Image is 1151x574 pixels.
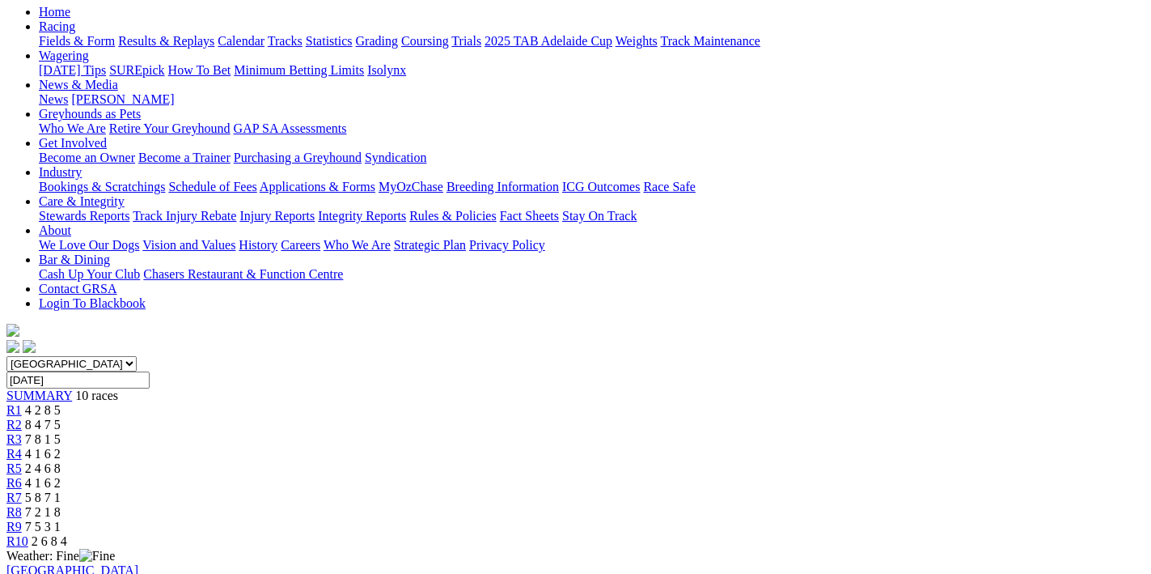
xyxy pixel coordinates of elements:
a: News & Media [39,78,118,91]
a: GAP SA Assessments [234,121,347,135]
a: [DATE] Tips [39,63,106,77]
a: How To Bet [168,63,231,77]
a: Statistics [306,34,353,48]
a: R3 [6,432,22,446]
a: Injury Reports [239,209,315,223]
a: Race Safe [643,180,695,193]
a: Home [39,5,70,19]
div: Greyhounds as Pets [39,121,1145,136]
a: Care & Integrity [39,194,125,208]
span: Weather: Fine [6,549,115,563]
a: Racing [39,19,75,33]
a: Purchasing a Greyhound [234,151,362,164]
span: 8 4 7 5 [25,418,61,432]
img: logo-grsa-white.png [6,324,19,337]
a: Cash Up Your Club [39,267,140,281]
a: 2025 TAB Adelaide Cup [485,34,612,48]
span: 7 2 1 8 [25,505,61,519]
a: Isolynx [367,63,406,77]
a: Greyhounds as Pets [39,107,141,121]
span: 2 4 6 8 [25,461,61,475]
span: 7 8 1 5 [25,432,61,446]
span: R9 [6,520,22,534]
a: Syndication [365,151,426,164]
a: History [239,238,277,252]
a: Tracks [268,34,303,48]
div: Wagering [39,63,1145,78]
span: 2 6 8 4 [32,534,67,548]
a: R6 [6,476,22,490]
a: Weights [616,34,658,48]
a: Who We Are [324,238,391,252]
a: About [39,223,71,237]
a: Stewards Reports [39,209,129,223]
img: facebook.svg [6,340,19,353]
span: 4 1 6 2 [25,447,61,461]
a: Stay On Track [562,209,637,223]
a: Schedule of Fees [168,180,256,193]
div: Bar & Dining [39,267,1145,282]
a: [PERSON_NAME] [71,92,174,106]
a: Login To Blackbook [39,296,146,310]
span: 4 2 8 5 [25,403,61,417]
a: MyOzChase [379,180,443,193]
span: R10 [6,534,28,548]
a: Minimum Betting Limits [234,63,364,77]
img: twitter.svg [23,340,36,353]
div: Industry [39,180,1145,194]
a: Results & Replays [118,34,214,48]
a: Coursing [401,34,449,48]
a: Breeding Information [446,180,559,193]
a: R2 [6,418,22,432]
a: Who We Are [39,121,106,135]
a: Trials [451,34,481,48]
a: SUMMARY [6,389,72,402]
a: Strategic Plan [394,238,466,252]
div: News & Media [39,92,1145,107]
a: Track Injury Rebate [133,209,236,223]
div: Racing [39,34,1145,49]
a: Grading [356,34,398,48]
span: 5 8 7 1 [25,491,61,504]
a: Applications & Forms [260,180,375,193]
a: Privacy Policy [469,238,545,252]
a: Chasers Restaurant & Function Centre [143,267,343,281]
a: Become an Owner [39,151,135,164]
a: R7 [6,491,22,504]
a: We Love Our Dogs [39,238,139,252]
a: R5 [6,461,22,475]
span: 4 1 6 2 [25,476,61,490]
span: 7 5 3 1 [25,520,61,534]
a: Become a Trainer [138,151,231,164]
a: Contact GRSA [39,282,116,296]
a: Track Maintenance [661,34,760,48]
a: Bar & Dining [39,253,110,266]
a: R4 [6,447,22,461]
div: Care & Integrity [39,209,1145,223]
a: Retire Your Greyhound [109,121,231,135]
a: Integrity Reports [318,209,406,223]
a: Bookings & Scratchings [39,180,165,193]
span: 10 races [75,389,118,402]
a: ICG Outcomes [562,180,640,193]
a: Fact Sheets [500,209,559,223]
a: Careers [281,238,320,252]
a: Vision and Values [142,238,235,252]
a: Wagering [39,49,89,62]
a: News [39,92,68,106]
a: Fields & Form [39,34,115,48]
a: R8 [6,505,22,519]
a: Rules & Policies [409,209,497,223]
a: Get Involved [39,136,107,150]
span: R1 [6,403,22,417]
a: Industry [39,165,82,179]
div: About [39,238,1145,253]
